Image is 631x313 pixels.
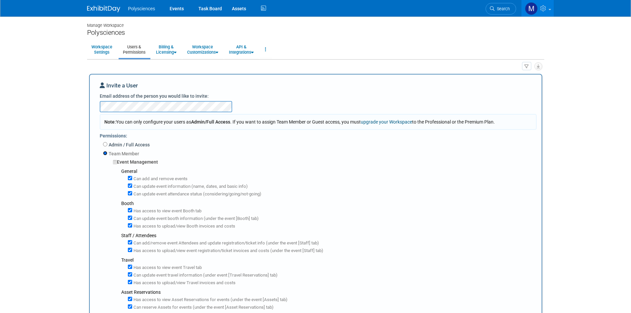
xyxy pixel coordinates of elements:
[107,141,150,148] label: Admin / Full Access
[100,130,537,141] div: Permissions:
[361,119,412,125] a: upgrade your Workspace
[191,119,230,125] span: Admin/Full Access
[525,2,538,15] img: Marketing Polysciences
[132,248,323,254] label: Has access to upload/view event registration/ticket invoices and costs (under the event [Staff] tab)
[87,28,544,37] div: Polysciences
[132,223,235,230] label: Has access to upload/view Booth invoices and costs
[225,41,258,58] a: API &Integrations
[132,265,202,271] label: Has access to view event Travel tab
[119,41,150,58] a: Users &Permissions
[87,41,117,58] a: WorkspaceSettings
[132,176,187,182] label: Can add and remove events
[128,6,155,11] span: Polysciences
[87,17,544,28] div: Manage Workspace
[152,41,181,58] a: Billing &Licensing
[87,6,120,12] img: ExhibitDay
[121,232,537,239] div: Staff / Attendees
[132,280,236,286] label: Has access to upload/view Travel invoices and costs
[132,216,259,222] label: Can update event booth information (under the event [Booth] tab)
[132,240,319,246] label: Can add/remove event Attendees and update registration/ticket info (under the event [Staff] tab)
[132,297,288,303] label: Has access to view Asset Reservations for events (under the event [Assets] tab)
[132,191,261,197] label: Can update event attendance status (considering/going/not-going)
[486,3,516,15] a: Search
[100,81,532,93] div: Invite a User
[121,289,537,295] div: Asset Reservations
[132,208,201,214] label: Has access to view event Booth tab
[495,6,510,11] span: Search
[121,257,537,263] div: Travel
[104,119,116,125] span: Note:
[132,183,248,190] label: Can update event information (name, dates, and basic info)
[104,119,495,125] span: You can only configure your users as . If you want to assign Team Member or Guest access, you mus...
[100,93,209,99] label: Email address of the person you would like to invite:
[113,159,537,165] div: Event Management
[121,200,537,207] div: Booth
[107,150,139,157] label: Team Member
[132,272,278,279] label: Can update event travel information (under event [Travel Reservations] tab)
[132,304,274,311] label: Can reserve Assets for events (under the event [Asset Reservations] tab)
[183,41,223,58] a: WorkspaceCustomizations
[121,168,537,175] div: General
